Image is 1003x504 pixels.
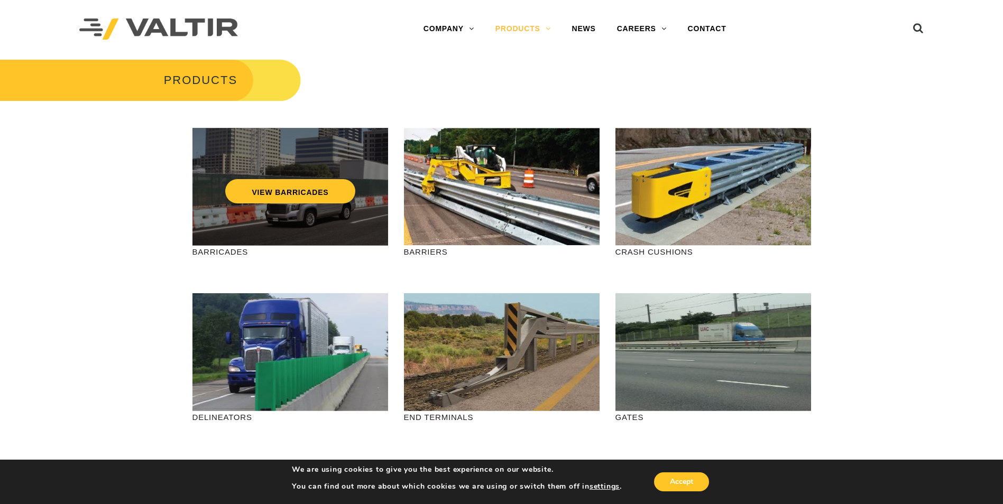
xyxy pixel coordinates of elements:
[404,246,600,258] p: BARRIERS
[590,482,620,491] button: settings
[292,465,622,474] p: We are using cookies to give you the best experience on our website.
[606,18,677,40] a: CAREERS
[615,246,811,258] p: CRASH CUSHIONS
[615,411,811,423] p: GATES
[404,411,600,423] p: END TERMINALS
[79,18,238,40] img: Valtir
[413,18,485,40] a: COMPANY
[225,179,355,203] a: VIEW BARRICADES
[485,18,562,40] a: PRODUCTS
[677,18,737,40] a: CONTACT
[654,472,709,491] button: Accept
[192,246,388,258] p: BARRICADES
[562,18,606,40] a: NEWS
[292,482,622,491] p: You can find out more about which cookies we are using or switch them off in .
[192,411,388,423] p: DELINEATORS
